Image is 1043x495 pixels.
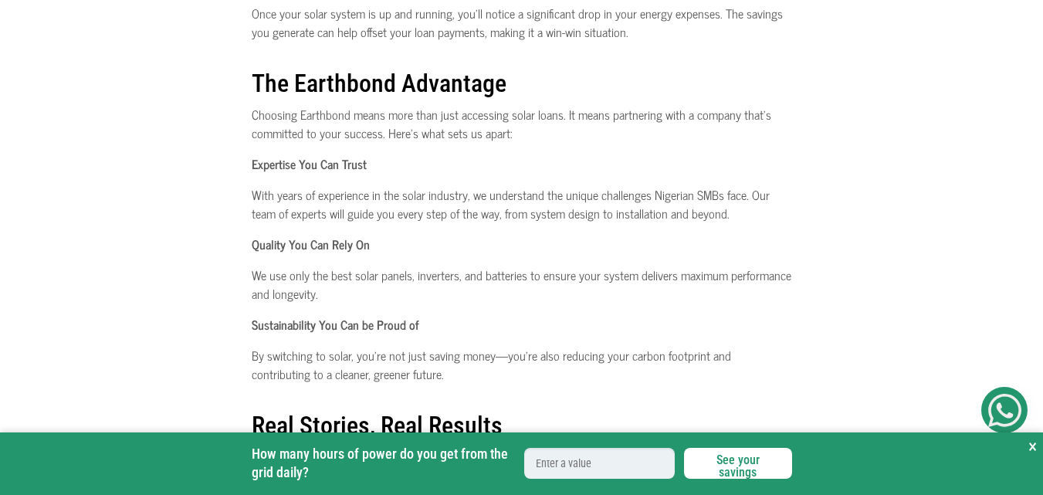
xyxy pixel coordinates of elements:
b: Expertise You Can Trust [252,154,367,174]
button: Close Sticky CTA [1028,432,1037,460]
p: Once your solar system is up and running, you’ll notice a significant drop in your energy expense... [252,4,792,41]
p: By switching to solar, you’re not just saving money—you’re also reducing your carbon footprint an... [252,346,792,383]
h2: Real Stories, Real Results [252,395,792,440]
b: Quality You Can Rely On [252,234,370,254]
label: How many hours of power do you get from the grid daily? [252,445,515,482]
button: See your savings [684,448,792,479]
p: With years of experience in the solar industry, we understand the unique challenges Nigerian SMBs... [252,185,792,222]
input: Enter a value [524,448,675,479]
p: Choosing Earthbond means more than just accessing solar loans. It means partnering with a company... [252,105,792,142]
img: Get Started On Earthbond Via Whatsapp [988,394,1021,427]
h2: The Earthbond Advantage [252,53,792,98]
p: We use only the best solar panels, inverters, and batteries to ensure your system delivers maximu... [252,266,792,303]
b: Sustainability You Can be Proud of [252,314,419,334]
